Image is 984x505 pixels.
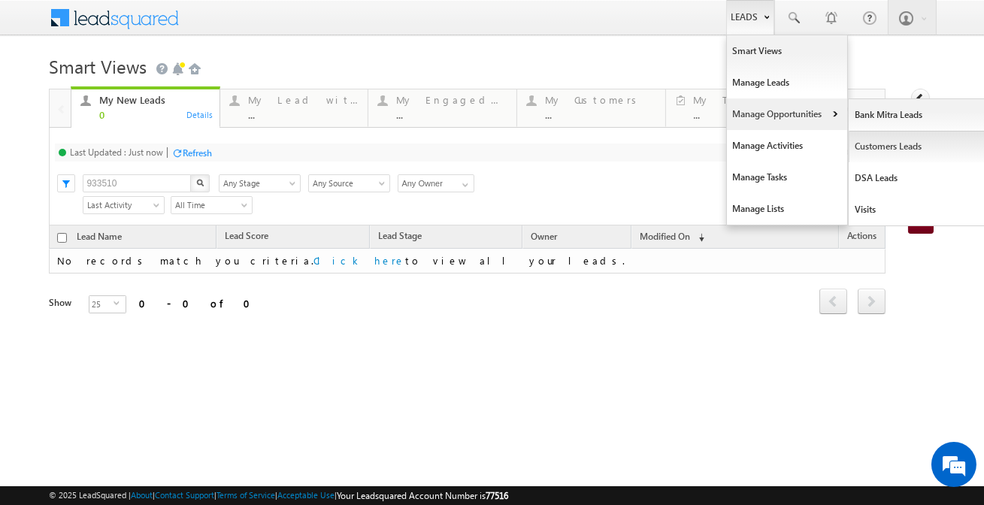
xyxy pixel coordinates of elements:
[337,490,508,501] span: Your Leadsquared Account Number is
[313,254,405,267] a: Click here
[277,490,335,500] a: Acceptable Use
[139,295,259,312] div: 0 - 0 of 0
[378,230,422,241] span: Lead Stage
[220,89,369,127] a: My Lead with Pending Tasks...
[219,174,301,192] div: Lead Stage Filter
[371,228,429,247] a: Lead Stage
[454,175,473,190] a: Show All Items
[545,94,656,106] div: My Customers
[131,490,153,500] a: About
[217,228,276,247] a: Lead Score
[640,231,690,242] span: Modified On
[396,94,507,106] div: My Engaged Lead
[83,196,165,214] a: Last Activity
[819,290,847,314] a: prev
[858,290,886,314] a: next
[308,174,390,192] div: Lead Source Filter
[545,109,656,120] div: ...
[396,109,507,120] div: ...
[632,228,712,247] a: Modified On (sorted descending)
[49,54,147,78] span: Smart Views
[69,228,129,248] a: Lead Name
[531,231,557,242] span: Owner
[186,107,214,121] div: Details
[727,130,847,162] a: Manage Activities
[155,490,214,500] a: Contact Support
[225,230,268,241] span: Lead Score
[83,198,159,212] span: Last Activity
[694,109,804,120] div: ...
[114,300,126,307] span: select
[70,147,163,158] div: Last Updated : Just now
[727,67,847,98] a: Manage Leads
[665,89,814,127] a: My Tasks...
[840,228,885,247] span: Actions
[819,289,847,314] span: prev
[398,174,474,192] input: Type to Search
[248,109,359,120] div: ...
[727,193,847,225] a: Manage Lists
[171,198,247,212] span: All Time
[71,86,220,129] a: My New Leads0Details
[694,94,804,106] div: My Tasks
[183,147,212,159] div: Refresh
[89,296,114,313] span: 25
[727,98,847,130] a: Manage Opportunities
[216,490,275,500] a: Terms of Service
[219,174,301,192] a: Any Stage
[49,296,76,310] div: Show
[196,179,204,186] img: Search
[99,109,210,120] div: 0
[171,196,253,214] a: All Time
[368,89,517,127] a: My Engaged Lead...
[220,177,295,190] span: Any Stage
[308,174,390,192] a: Any Source
[692,231,704,243] span: (sorted descending)
[486,490,508,501] span: 77516
[248,94,359,106] div: My Lead with Pending Tasks
[99,94,210,106] div: My New Leads
[516,89,666,127] a: My Customers...
[83,174,192,192] input: Search Leads
[858,289,886,314] span: next
[309,177,385,190] span: Any Source
[49,488,508,503] span: © 2025 LeadSquared | | | | |
[398,174,473,192] div: Owner Filter
[57,233,67,243] input: Check all records
[727,35,847,67] a: Smart Views
[49,249,885,274] td: No records match you criteria. to view all your leads.
[727,162,847,193] a: Manage Tasks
